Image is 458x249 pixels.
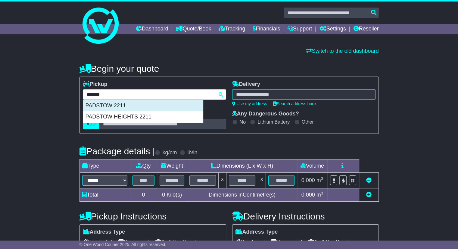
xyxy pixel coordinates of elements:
a: Settings [319,24,346,34]
sup: 3 [321,176,323,181]
a: Remove this item [366,177,372,183]
sup: 3 [321,191,323,195]
td: Dimensions in Centimetre(s) [187,188,297,202]
label: Address Type [235,229,278,235]
span: m [316,192,323,198]
a: Financials [253,24,280,34]
td: 0 [130,188,157,202]
td: x [258,173,266,188]
td: Weight [157,159,187,173]
span: Residential [83,237,112,246]
label: Pickup [83,81,107,88]
label: Other [302,119,314,125]
a: Switch to the old dashboard [306,48,379,54]
span: Air & Sea Depot [308,237,349,246]
label: No [240,119,246,125]
div: PADSTOW HEIGHTS 2211 [83,111,203,123]
a: Support [288,24,312,34]
a: Add new item [366,192,372,198]
typeahead: Please provide city [83,89,226,100]
a: Tracking [219,24,245,34]
span: 0 [162,192,165,198]
label: Lithium Battery [257,119,290,125]
label: kg/cm [162,150,177,156]
span: 0.000 [301,192,315,198]
span: © One World Courier 2025. All rights reserved. [79,242,167,247]
span: Commercial [271,237,302,246]
a: Use my address [232,101,267,106]
span: Commercial [118,237,149,246]
a: Quote/Book [176,24,211,34]
span: 0.000 [301,177,315,183]
label: Address Type [83,229,125,235]
a: Dashboard [136,24,168,34]
td: Volume [297,159,327,173]
span: Residential [235,237,265,246]
a: Search address book [273,101,316,106]
div: PADSTOW 2211 [83,100,203,112]
span: Air & Sea Depot [155,237,196,246]
label: lb/in [187,150,197,156]
span: m [316,177,323,183]
td: Total [79,188,130,202]
td: x [218,173,226,188]
label: Delivery [232,81,260,88]
h4: Package details | [79,146,155,156]
td: Dimensions (L x W x H) [187,159,297,173]
a: Reseller [353,24,379,34]
td: Kilo(s) [157,188,187,202]
h4: Begin your quote [79,64,379,74]
h4: Pickup Instructions [79,211,226,221]
label: AUD [83,119,100,129]
h4: Delivery Instructions [232,211,379,221]
td: Qty [130,159,157,173]
label: Any Dangerous Goods? [232,111,299,117]
td: Type [79,159,130,173]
